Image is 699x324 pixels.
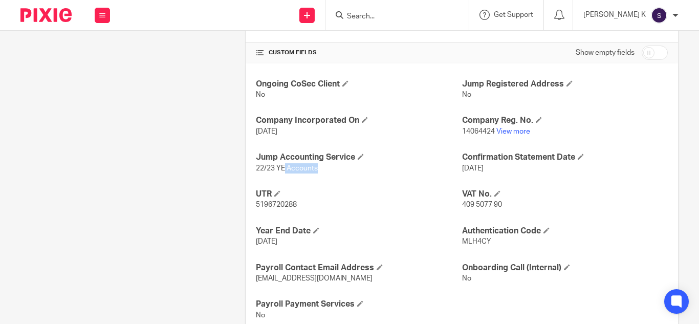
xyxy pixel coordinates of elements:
p: [PERSON_NAME] K [583,10,646,20]
span: [EMAIL_ADDRESS][DOMAIN_NAME] [256,275,373,282]
h4: Payroll Payment Services [256,299,462,310]
span: No [256,312,265,319]
span: [DATE] [256,238,277,245]
span: 22/23 YE Accounts [256,165,318,172]
h4: Payroll Contact Email Address [256,263,462,273]
h4: VAT No. [462,189,668,200]
h4: Company Incorporated On [256,115,462,126]
h4: CUSTOM FIELDS [256,49,462,57]
span: No [462,91,471,98]
img: Pixie [20,8,72,22]
input: Search [346,12,438,21]
span: 409 5077 90 [462,201,502,208]
h4: Ongoing CoSec Client [256,79,462,90]
span: MLH4CY [462,238,491,245]
h4: Onboarding Call (Internal) [462,263,668,273]
h4: Jump Accounting Service [256,152,462,163]
span: 14064424 [462,128,495,135]
label: Show empty fields [576,48,635,58]
h4: Year End Date [256,226,462,236]
h4: UTR [256,189,462,200]
span: Get Support [494,11,533,18]
h4: Authentication Code [462,226,668,236]
span: No [256,91,265,98]
span: No [462,275,471,282]
h4: Confirmation Statement Date [462,152,668,163]
h4: Company Reg. No. [462,115,668,126]
span: [DATE] [462,165,484,172]
span: [DATE] [256,128,277,135]
span: 5196720288 [256,201,297,208]
a: View more [496,128,530,135]
h4: Jump Registered Address [462,79,668,90]
img: svg%3E [651,7,667,24]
